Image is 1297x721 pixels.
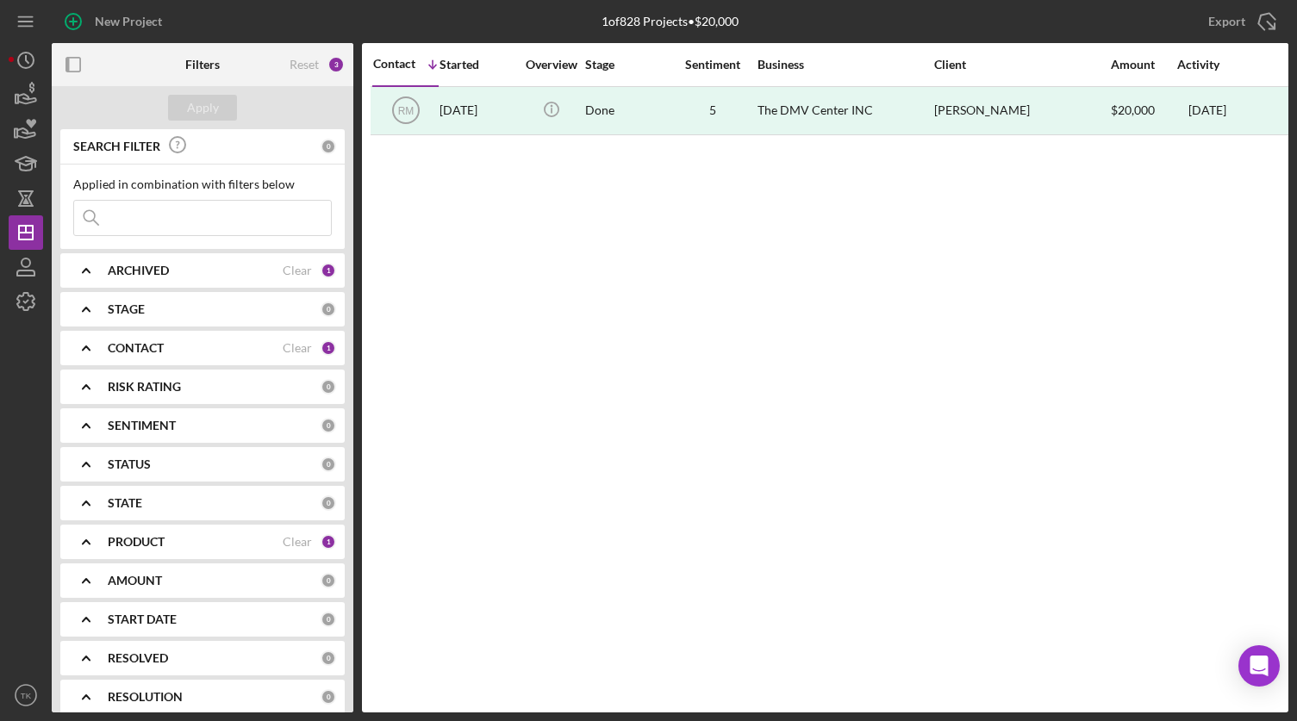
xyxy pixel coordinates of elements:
[670,103,756,117] div: 5
[283,341,312,355] div: Clear
[321,457,336,472] div: 0
[168,95,237,121] button: Apply
[321,263,336,278] div: 1
[283,535,312,549] div: Clear
[1238,645,1280,687] div: Open Intercom Messenger
[187,95,219,121] div: Apply
[758,58,930,71] div: Business
[108,457,151,471] b: STATUS
[9,678,43,712] button: TK
[108,341,164,355] b: CONTACT
[290,58,319,71] div: Reset
[397,105,414,117] text: RM
[1188,103,1226,117] time: 2025-04-24 16:05
[321,573,336,588] div: 0
[108,302,145,316] b: STAGE
[321,650,336,666] div: 0
[1111,58,1175,71] div: Amount
[108,264,169,277] b: ARCHIVED
[108,574,162,587] b: AMOUNT
[585,88,668,134] div: Done
[108,380,181,394] b: RISK RATING
[321,612,336,627] div: 0
[21,691,32,700] text: TK
[108,535,165,549] b: PRODUCT
[52,4,179,39] button: New Project
[321,379,336,395] div: 0
[321,418,336,433] div: 0
[758,88,930,134] div: The DMV Center INC
[327,56,345,73] div: 3
[321,301,336,317] div: 0
[283,264,312,277] div: Clear
[1191,4,1288,39] button: Export
[108,419,176,432] b: SENTIMENT
[934,58,1107,71] div: Client
[670,58,756,71] div: Sentiment
[440,58,517,71] div: Started
[321,340,336,356] div: 1
[321,689,336,705] div: 0
[373,57,415,71] div: Contact
[602,15,739,28] div: 1 of 828 Projects • $20,000
[95,4,162,39] div: New Project
[934,88,1107,134] div: [PERSON_NAME]
[321,139,336,154] div: 0
[73,177,332,191] div: Applied in combination with filters below
[1208,4,1245,39] div: Export
[108,496,142,510] b: STATE
[73,140,160,153] b: SEARCH FILTER
[321,534,336,550] div: 1
[585,58,668,71] div: Stage
[1111,88,1175,134] div: $20,000
[440,88,517,134] div: [DATE]
[108,651,168,665] b: RESOLVED
[108,612,177,626] b: START DATE
[321,495,336,511] div: 0
[108,690,183,704] b: RESOLUTION
[519,58,583,71] div: Overview
[185,58,220,71] b: Filters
